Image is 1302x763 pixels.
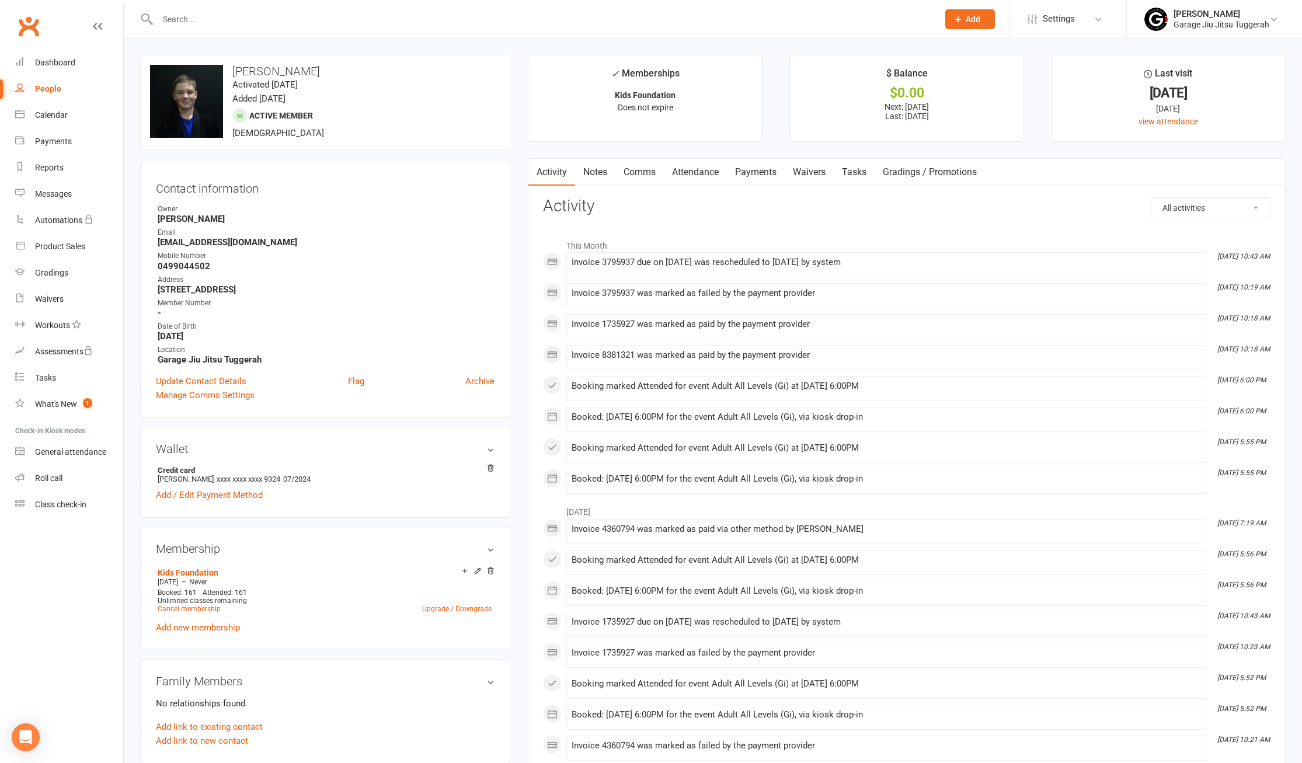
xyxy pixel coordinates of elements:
a: General attendance kiosk mode [15,439,123,465]
a: Messages [15,181,123,207]
h3: Contact information [156,177,495,195]
div: Gradings [35,268,68,277]
div: Open Intercom Messenger [12,723,40,751]
span: Add [966,15,980,24]
button: Add [945,9,995,29]
a: Tasks [15,365,123,391]
span: Attended: 161 [203,588,247,597]
a: Add / Edit Payment Method [156,488,263,502]
a: Tasks [834,159,875,186]
div: Product Sales [35,242,85,251]
li: [DATE] [543,500,1270,518]
div: Owner [158,204,495,215]
a: Update Contact Details [156,374,246,388]
p: No relationships found. [156,696,495,710]
time: Activated [DATE] [232,79,298,90]
div: $ Balance [886,66,928,87]
a: view attendance [1139,117,1198,126]
input: Search... [154,11,930,27]
div: Invoice 3795937 was marked as failed by the payment provider [572,288,1201,298]
div: Booking marked Attended for event Adult All Levels (Gi) at [DATE] 6:00PM [572,555,1201,565]
div: Booked: [DATE] 6:00PM for the event Adult All Levels (Gi), via kiosk drop-in [572,586,1201,596]
h3: Membership [156,542,495,555]
div: Location [158,344,495,356]
a: Assessments [15,339,123,365]
span: Active member [249,111,313,120]
div: — [155,577,495,587]
a: Calendar [15,102,123,128]
span: Settings [1043,6,1075,32]
i: [DATE] 5:55 PM [1217,438,1266,446]
div: People [35,84,61,93]
strong: [DATE] [158,331,495,342]
div: [DATE] [1062,102,1275,115]
i: [DATE] 5:52 PM [1217,674,1266,682]
a: Kids Foundation [158,568,218,577]
div: Roll call [35,473,62,483]
a: Add link to new contact [156,734,248,748]
i: [DATE] 6:00 PM [1217,407,1266,415]
a: Upgrade / Downgrade [422,605,492,613]
a: Payments [15,128,123,155]
i: [DATE] 5:52 PM [1217,705,1266,713]
h3: Wallet [156,443,495,455]
div: Class check-in [35,500,86,509]
a: Waivers [785,159,834,186]
div: Booking marked Attended for event Adult All Levels (Gi) at [DATE] 6:00PM [572,679,1201,689]
span: Never [189,578,207,586]
div: Calendar [35,110,68,120]
div: Waivers [35,294,64,304]
a: Activity [528,159,575,186]
i: [DATE] 10:18 AM [1217,314,1270,322]
a: Class kiosk mode [15,492,123,518]
i: [DATE] 7:19 AM [1217,519,1266,527]
strong: - [158,308,495,318]
a: Add new membership [156,622,240,633]
div: [DATE] [1062,87,1275,99]
i: [DATE] 6:00 PM [1217,376,1266,384]
div: Booked: [DATE] 6:00PM for the event Adult All Levels (Gi), via kiosk drop-in [572,474,1201,484]
div: Booking marked Attended for event Adult All Levels (Gi) at [DATE] 6:00PM [572,443,1201,453]
i: ✓ [611,68,619,79]
a: Product Sales [15,234,123,260]
div: Messages [35,189,72,198]
a: Payments [727,159,785,186]
strong: Kids Foundation [615,90,676,100]
span: Does not expire [618,103,673,112]
div: Garage Jiu Jitsu Tuggerah [1174,19,1269,30]
a: Gradings [15,260,123,286]
div: Invoice 3795937 due on [DATE] was rescheduled to [DATE] by system [572,257,1201,267]
i: [DATE] 5:55 PM [1217,469,1266,477]
span: xxxx xxxx xxxx 9324 [217,475,280,483]
div: Invoice 1735927 was marked as failed by the payment provider [572,648,1201,658]
div: Member Number [158,298,495,309]
a: Gradings / Promotions [875,159,985,186]
div: Memberships [611,66,680,88]
div: Invoice 1735927 due on [DATE] was rescheduled to [DATE] by system [572,617,1201,627]
i: [DATE] 10:23 AM [1217,643,1270,651]
time: Added [DATE] [232,93,286,104]
a: Manage Comms Settings [156,388,255,402]
i: [DATE] 10:43 AM [1217,252,1270,260]
a: Notes [575,159,615,186]
h3: Activity [543,197,1270,215]
i: [DATE] 10:18 AM [1217,345,1270,353]
span: 1 [83,398,92,408]
div: Dashboard [35,58,75,67]
h3: Family Members [156,675,495,688]
img: thumb_image1671966165.png [1144,8,1168,31]
a: Automations [15,207,123,234]
span: Booked: 161 [158,588,197,597]
a: Flag [348,374,364,388]
i: [DATE] 5:56 PM [1217,581,1266,589]
span: Unlimited classes remaining [158,597,247,605]
a: Dashboard [15,50,123,76]
h3: [PERSON_NAME] [150,65,500,78]
strong: [STREET_ADDRESS] [158,284,495,295]
i: [DATE] 10:19 AM [1217,283,1270,291]
strong: Credit card [158,466,489,475]
div: Booked: [DATE] 6:00PM for the event Adult All Levels (Gi), via kiosk drop-in [572,412,1201,422]
span: 07/2024 [283,475,311,483]
a: What's New1 [15,391,123,417]
div: Address [158,274,495,285]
